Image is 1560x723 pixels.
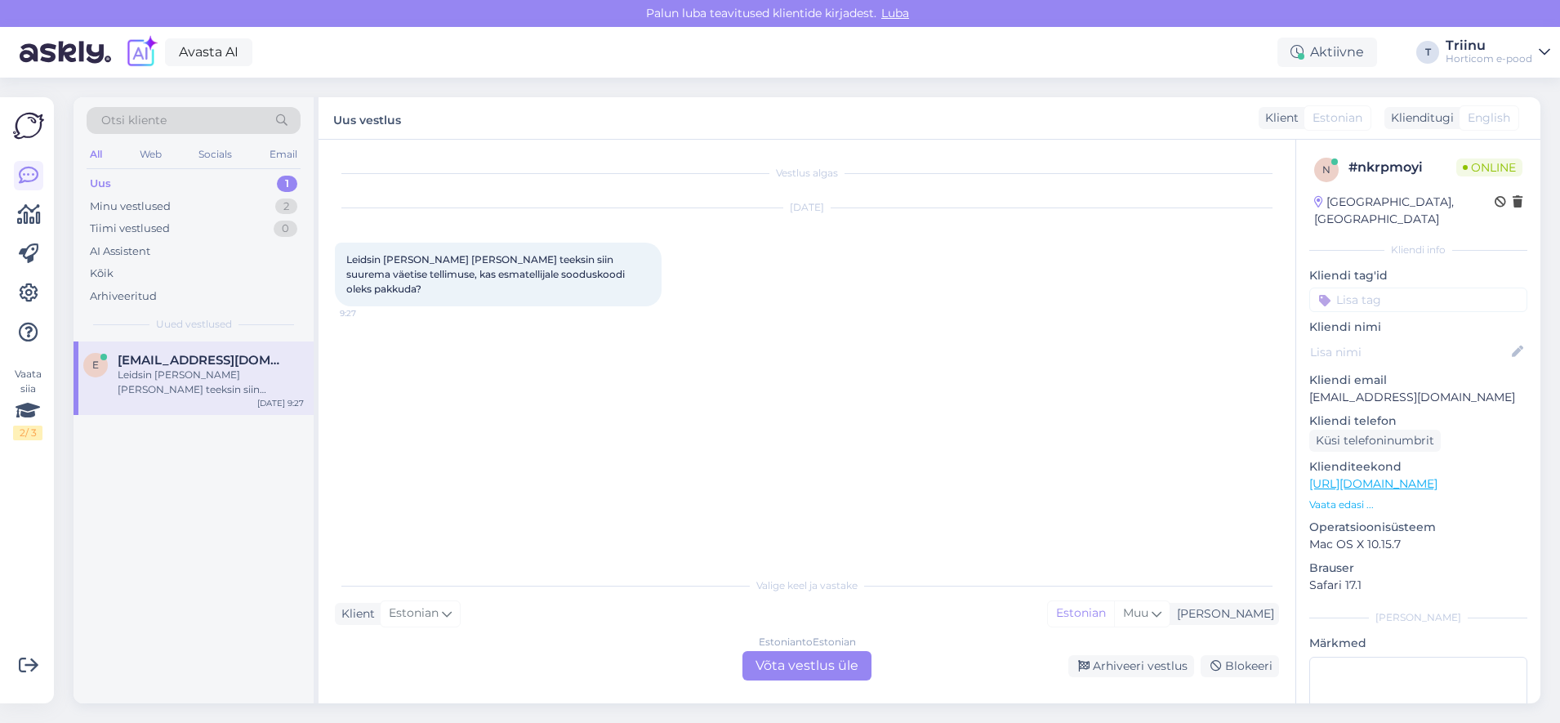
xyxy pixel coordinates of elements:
[1309,635,1527,652] p: Märkmed
[1446,52,1532,65] div: Horticom e-pood
[1123,605,1148,620] span: Muu
[1048,601,1114,626] div: Estonian
[13,426,42,440] div: 2 / 3
[333,107,401,129] label: Uus vestlus
[1309,476,1437,491] a: [URL][DOMAIN_NAME]
[274,221,297,237] div: 0
[1309,372,1527,389] p: Kliendi email
[1309,430,1441,452] div: Küsi telefoninumbrit
[87,144,105,165] div: All
[1277,38,1377,67] div: Aktiivne
[266,144,301,165] div: Email
[1309,243,1527,257] div: Kliendi info
[13,367,42,440] div: Vaata siia
[1170,605,1274,623] div: [PERSON_NAME]
[1456,158,1522,176] span: Online
[1309,267,1527,284] p: Kliendi tag'id
[1309,498,1527,512] p: Vaata edasi ...
[1310,343,1509,361] input: Lisa nimi
[195,144,235,165] div: Socials
[1201,655,1279,677] div: Blokeeri
[1314,194,1495,228] div: [GEOGRAPHIC_DATA], [GEOGRAPHIC_DATA]
[1309,413,1527,430] p: Kliendi telefon
[90,221,170,237] div: Tiimi vestlused
[90,243,150,260] div: AI Assistent
[1309,288,1527,312] input: Lisa tag
[742,651,871,681] div: Võta vestlus üle
[335,605,375,623] div: Klient
[90,266,114,282] div: Kõik
[136,144,165,165] div: Web
[13,110,44,141] img: Askly Logo
[1446,39,1550,65] a: TriinuHorticom e-pood
[118,368,304,397] div: Leidsin [PERSON_NAME] [PERSON_NAME] teeksin siin suurema väetise tellimuse, kas esmatellijale soo...
[389,605,439,623] span: Estonian
[1068,655,1194,677] div: Arhiveeri vestlus
[876,6,914,20] span: Luba
[90,288,157,305] div: Arhiveeritud
[759,635,856,649] div: Estonian to Estonian
[1309,458,1527,475] p: Klienditeekond
[335,578,1279,593] div: Valige keel ja vastake
[1446,39,1532,52] div: Triinu
[1309,519,1527,536] p: Operatsioonisüsteem
[118,353,287,368] span: eero@zennative.ee
[1309,319,1527,336] p: Kliendi nimi
[277,176,297,192] div: 1
[275,199,297,215] div: 2
[1348,158,1456,177] div: # nkrpmoyi
[257,397,304,409] div: [DATE] 9:27
[90,199,171,215] div: Minu vestlused
[1309,560,1527,577] p: Brauser
[156,317,232,332] span: Uued vestlused
[1309,389,1527,406] p: [EMAIL_ADDRESS][DOMAIN_NAME]
[1259,109,1299,127] div: Klient
[1309,610,1527,625] div: [PERSON_NAME]
[335,200,1279,215] div: [DATE]
[165,38,252,66] a: Avasta AI
[1416,41,1439,64] div: T
[1309,536,1527,553] p: Mac OS X 10.15.7
[1468,109,1510,127] span: English
[1309,577,1527,594] p: Safari 17.1
[1384,109,1454,127] div: Klienditugi
[340,307,401,319] span: 9:27
[101,112,167,129] span: Otsi kliente
[92,359,99,371] span: e
[90,176,111,192] div: Uus
[335,166,1279,181] div: Vestlus algas
[1322,163,1330,176] span: n
[124,35,158,69] img: explore-ai
[1313,109,1362,127] span: Estonian
[346,253,627,295] span: Leidsin [PERSON_NAME] [PERSON_NAME] teeksin siin suurema väetise tellimuse, kas esmatellijale soo...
